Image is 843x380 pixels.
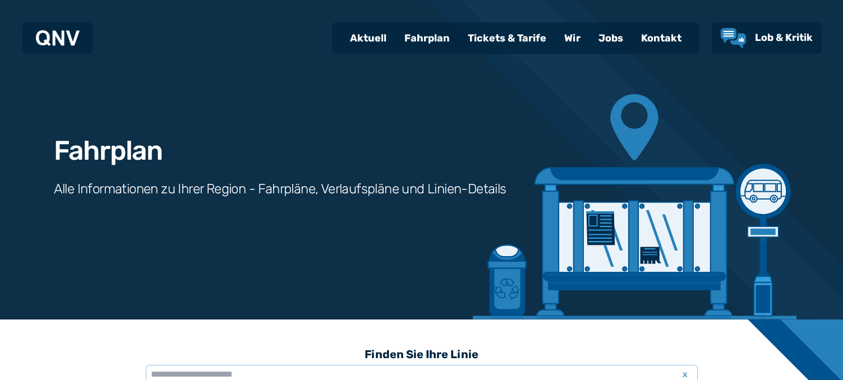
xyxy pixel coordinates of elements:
[589,24,632,53] a: Jobs
[54,137,163,164] h1: Fahrplan
[36,30,80,46] img: QNV Logo
[395,24,459,53] a: Fahrplan
[146,342,698,367] h3: Finden Sie Ihre Linie
[54,180,506,198] h3: Alle Informationen zu Ihrer Region - Fahrpläne, Verlaufspläne und Linien-Details
[341,24,395,53] a: Aktuell
[755,31,813,44] span: Lob & Kritik
[459,24,555,53] a: Tickets & Tarife
[632,24,690,53] a: Kontakt
[721,28,813,48] a: Lob & Kritik
[36,27,80,49] a: QNV Logo
[555,24,589,53] a: Wir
